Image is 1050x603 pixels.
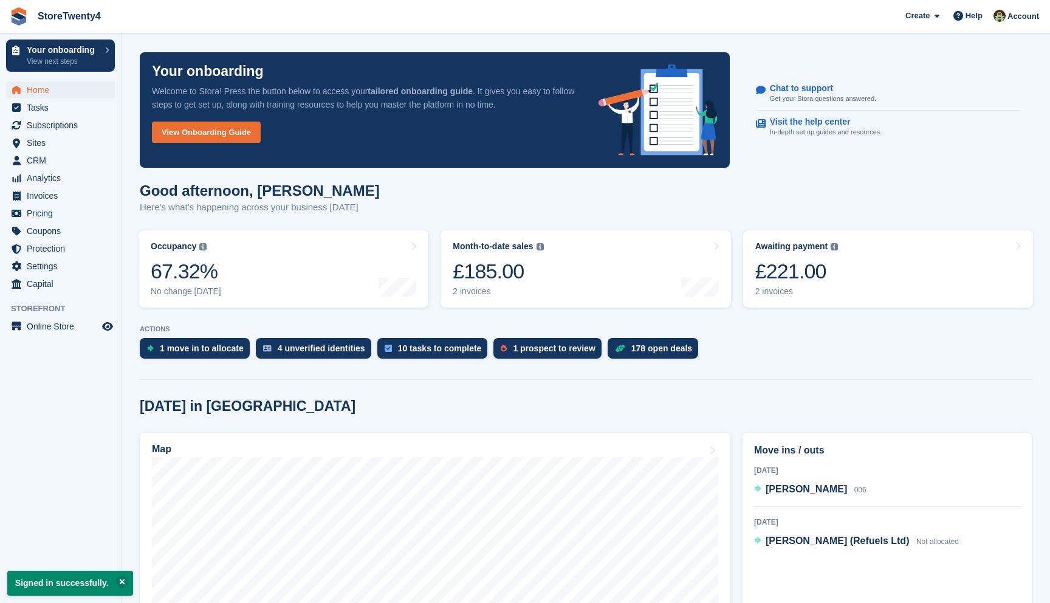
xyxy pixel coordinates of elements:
[152,444,171,455] h2: Map
[6,117,115,134] a: menu
[27,117,100,134] span: Subscriptions
[139,230,428,308] a: Occupancy 67.32% No change [DATE]
[6,318,115,335] a: menu
[756,111,1020,143] a: Visit the help center In-depth set up guides and resources.
[831,243,838,250] img: icon-info-grey-7440780725fd019a000dd9b08b2336e03edf1995a4989e88bcd33f0948082b44.svg
[152,84,579,111] p: Welcome to Stora! Press the button below to access your . It gives you easy to follow steps to ge...
[27,222,100,239] span: Coupons
[6,40,115,72] a: Your onboarding View next steps
[27,318,100,335] span: Online Store
[11,303,121,315] span: Storefront
[916,537,959,546] span: Not allocated
[608,338,704,365] a: 178 open deals
[770,94,876,104] p: Get your Stora questions answered.
[6,275,115,292] a: menu
[441,230,730,308] a: Month-to-date sales £185.00 2 invoices
[256,338,377,365] a: 4 unverified identities
[599,64,718,156] img: onboarding-info-6c161a55d2c0e0a8cae90662b2fe09162a5109e8cc188191df67fb4f79e88e88.svg
[770,83,866,94] p: Chat to support
[993,10,1006,22] img: Lee Hanlon
[766,484,847,494] span: [PERSON_NAME]
[756,77,1020,111] a: Chat to support Get your Stora questions answered.
[754,534,959,550] a: [PERSON_NAME] (Refuels Ltd) Not allocated
[199,243,207,250] img: icon-info-grey-7440780725fd019a000dd9b08b2336e03edf1995a4989e88bcd33f0948082b44.svg
[377,338,494,365] a: 10 tasks to complete
[140,325,1032,333] p: ACTIONS
[6,222,115,239] a: menu
[152,64,264,78] p: Your onboarding
[754,443,1020,458] h2: Move ins / outs
[27,240,100,257] span: Protection
[631,343,692,353] div: 178 open deals
[755,241,828,252] div: Awaiting payment
[27,187,100,204] span: Invoices
[7,571,133,596] p: Signed in successfully.
[27,134,100,151] span: Sites
[6,99,115,116] a: menu
[453,286,543,297] div: 2 invoices
[263,345,272,352] img: verify_identity-adf6edd0f0f0b5bbfe63781bf79b02c33cf7c696d77639b501bdc392416b5a36.svg
[453,259,543,284] div: £185.00
[33,6,106,26] a: StoreTwenty4
[537,243,544,250] img: icon-info-grey-7440780725fd019a000dd9b08b2336e03edf1995a4989e88bcd33f0948082b44.svg
[966,10,983,22] span: Help
[151,286,221,297] div: No change [DATE]
[27,56,99,67] p: View next steps
[513,343,595,353] div: 1 prospect to review
[27,258,100,275] span: Settings
[766,536,909,546] span: [PERSON_NAME] (Refuels Ltd)
[398,343,482,353] div: 10 tasks to complete
[140,338,256,365] a: 1 move in to allocate
[615,344,625,353] img: deal-1b604bf984904fb50ccaf53a9ad4b4a5d6e5aea283cecdc64d6e3604feb123c2.svg
[278,343,365,353] div: 4 unverified identities
[368,86,473,96] strong: tailored onboarding guide
[385,345,392,352] img: task-75834270c22a3079a89374b754ae025e5fb1db73e45f91037f5363f120a921f8.svg
[754,517,1020,528] div: [DATE]
[854,486,866,494] span: 006
[27,275,100,292] span: Capital
[151,259,221,284] div: 67.32%
[493,338,607,365] a: 1 prospect to review
[27,205,100,222] span: Pricing
[6,152,115,169] a: menu
[152,122,261,143] a: View Onboarding Guide
[1007,10,1039,22] span: Account
[6,205,115,222] a: menu
[10,7,28,26] img: stora-icon-8386f47178a22dfd0bd8f6a31ec36ba5ce8667c1dd55bd0f319d3a0aa187defe.svg
[27,99,100,116] span: Tasks
[905,10,930,22] span: Create
[6,134,115,151] a: menu
[754,482,866,498] a: [PERSON_NAME] 006
[6,240,115,257] a: menu
[6,170,115,187] a: menu
[770,127,882,137] p: In-depth set up guides and resources.
[140,201,380,215] p: Here's what's happening across your business [DATE]
[100,319,115,334] a: Preview store
[27,81,100,98] span: Home
[27,152,100,169] span: CRM
[6,81,115,98] a: menu
[6,258,115,275] a: menu
[6,187,115,204] a: menu
[743,230,1033,308] a: Awaiting payment £221.00 2 invoices
[453,241,533,252] div: Month-to-date sales
[770,117,873,127] p: Visit the help center
[160,343,244,353] div: 1 move in to allocate
[755,259,839,284] div: £221.00
[140,182,380,199] h1: Good afternoon, [PERSON_NAME]
[27,46,99,54] p: Your onboarding
[754,465,1020,476] div: [DATE]
[27,170,100,187] span: Analytics
[140,398,355,415] h2: [DATE] in [GEOGRAPHIC_DATA]
[151,241,196,252] div: Occupancy
[147,345,154,352] img: move_ins_to_allocate_icon-fdf77a2bb77ea45bf5b3d319d69a93e2d87916cf1d5bf7949dd705db3b84f3ca.svg
[501,345,507,352] img: prospect-51fa495bee0391a8d652442698ab0144808aea92771e9ea1ae160a38d050c398.svg
[755,286,839,297] div: 2 invoices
